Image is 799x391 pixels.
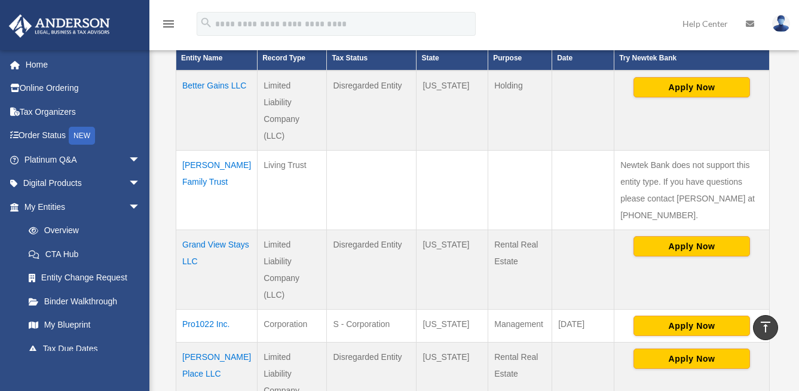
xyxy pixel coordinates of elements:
td: Living Trust [258,151,327,230]
span: arrow_drop_down [128,195,152,219]
td: [US_STATE] [417,230,488,310]
span: arrow_drop_down [128,172,152,196]
span: Record Type [262,54,305,62]
button: Apply Now [633,349,750,369]
td: Holding [488,71,552,151]
img: Anderson Advisors Platinum Portal [5,14,114,38]
a: Tax Due Dates [17,337,152,361]
td: Disregarded Entity [327,230,417,310]
td: [US_STATE] [417,310,488,343]
div: NEW [69,127,95,145]
a: Order StatusNEW [8,124,158,148]
td: Newtek Bank does not support this entity type. If you have questions please contact [PERSON_NAME]... [614,151,770,230]
i: menu [161,17,176,31]
i: vertical_align_top [758,320,773,334]
a: Home [8,53,158,77]
button: Apply Now [633,236,750,256]
td: Management [488,310,552,343]
a: Digital Productsarrow_drop_down [8,172,158,195]
span: Entity Name [181,54,222,62]
td: Limited Liability Company (LLC) [258,71,327,151]
td: [DATE] [552,310,614,343]
button: Apply Now [633,77,750,97]
a: Online Ordering [8,77,158,100]
a: Entity Change Request [17,266,152,290]
a: Overview [17,219,146,243]
td: [PERSON_NAME] Family Trust [176,151,258,230]
td: Disregarded Entity [327,71,417,151]
img: User Pic [772,15,790,32]
a: CTA Hub [17,242,152,266]
div: Try Newtek Bank [619,51,751,65]
i: search [200,16,213,29]
td: Limited Liability Company (LLC) [258,230,327,310]
a: menu [161,21,176,31]
button: Apply Now [633,316,750,336]
td: S - Corporation [327,310,417,343]
a: Tax Organizers [8,100,158,124]
a: Binder Walkthrough [17,289,152,313]
td: Pro1022 Inc. [176,310,258,343]
a: My Blueprint [17,313,152,337]
a: vertical_align_top [753,315,778,340]
span: arrow_drop_down [128,148,152,172]
td: Corporation [258,310,327,343]
a: Platinum Q&Aarrow_drop_down [8,148,158,172]
td: [US_STATE] [417,71,488,151]
td: Better Gains LLC [176,71,258,151]
a: My Entitiesarrow_drop_down [8,195,152,219]
span: Tax Status [332,54,368,62]
td: Grand View Stays LLC [176,230,258,310]
td: Rental Real Estate [488,230,552,310]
